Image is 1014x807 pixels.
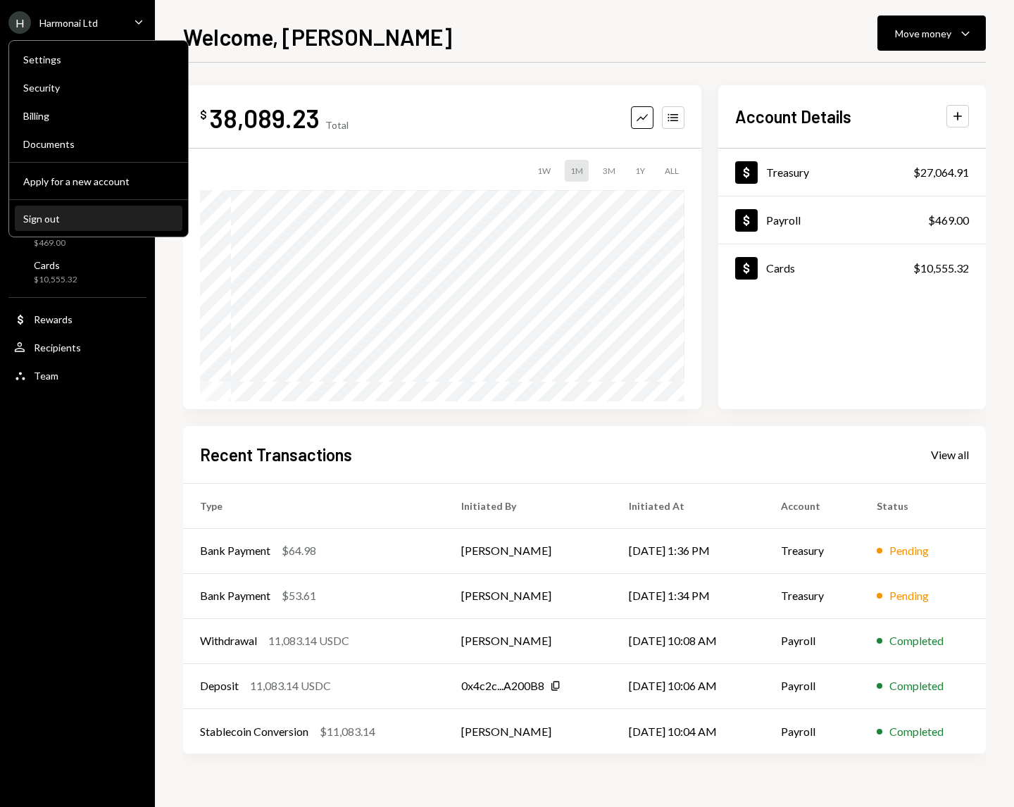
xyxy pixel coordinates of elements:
div: Treasury [766,165,809,179]
td: [DATE] 10:06 AM [612,663,764,708]
div: Sign out [23,213,174,225]
div: Move money [895,26,951,41]
td: [PERSON_NAME] [444,528,612,573]
div: $11,083.14 [320,723,375,740]
th: Initiated By [444,483,612,528]
a: Settings [15,46,182,72]
a: Recipients [8,334,146,360]
div: Documents [23,138,174,150]
div: Security [23,82,174,94]
th: Initiated At [612,483,764,528]
td: Payroll [764,708,860,753]
div: Completed [889,723,944,740]
button: Move money [877,15,986,51]
div: Deposit [200,677,239,694]
div: ALL [659,160,684,182]
a: Security [15,75,182,100]
div: Withdrawal [200,632,257,649]
div: Pending [889,587,929,604]
td: [DATE] 10:04 AM [612,708,764,753]
td: Payroll [764,663,860,708]
a: Documents [15,131,182,156]
div: Bank Payment [200,587,270,604]
a: Cards$10,555.32 [8,255,146,289]
div: 0x4c2c...A200B8 [461,677,544,694]
div: Team [34,370,58,382]
a: Team [8,363,146,388]
div: 1M [565,160,589,182]
td: [PERSON_NAME] [444,618,612,663]
div: $10,555.32 [34,274,77,286]
div: $10,555.32 [913,260,969,277]
div: Harmonai Ltd [39,17,98,29]
h1: Welcome, [PERSON_NAME] [183,23,452,51]
th: Account [764,483,860,528]
a: Treasury$27,064.91 [718,149,986,196]
div: Rewards [34,313,73,325]
th: Type [183,483,444,528]
td: [PERSON_NAME] [444,573,612,618]
div: 1W [532,160,556,182]
div: 1Y [630,160,651,182]
div: Total [325,119,349,131]
div: $27,064.91 [913,164,969,181]
div: 11,083.14 USDC [250,677,331,694]
td: Payroll [764,618,860,663]
div: Payroll [766,213,801,227]
div: Cards [34,259,77,271]
div: Pending [889,542,929,559]
div: 3M [597,160,621,182]
div: $469.00 [34,237,65,249]
h2: Recent Transactions [200,443,352,466]
div: Apply for a new account [23,175,174,187]
div: Billing [23,110,174,122]
th: Status [860,483,986,528]
div: Stablecoin Conversion [200,723,308,740]
td: [DATE] 10:08 AM [612,618,764,663]
div: Bank Payment [200,542,270,559]
div: Completed [889,677,944,694]
div: Completed [889,632,944,649]
a: Rewards [8,306,146,332]
div: View all [931,448,969,462]
div: $469.00 [928,212,969,229]
td: [DATE] 1:36 PM [612,528,764,573]
button: Sign out [15,206,182,232]
td: Treasury [764,528,860,573]
div: 38,089.23 [210,102,320,134]
div: H [8,11,31,34]
td: [DATE] 1:34 PM [612,573,764,618]
a: Cards$10,555.32 [718,244,986,292]
h2: Account Details [735,105,851,128]
div: $64.98 [282,542,316,559]
div: Cards [766,261,795,275]
div: 11,083.14 USDC [268,632,349,649]
td: [PERSON_NAME] [444,708,612,753]
div: $ [200,108,207,122]
div: Settings [23,54,174,65]
td: Treasury [764,573,860,618]
div: Recipients [34,342,81,354]
div: $53.61 [282,587,316,604]
a: View all [931,446,969,462]
a: Billing [15,103,182,128]
a: Payroll$469.00 [718,196,986,244]
button: Apply for a new account [15,169,182,194]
